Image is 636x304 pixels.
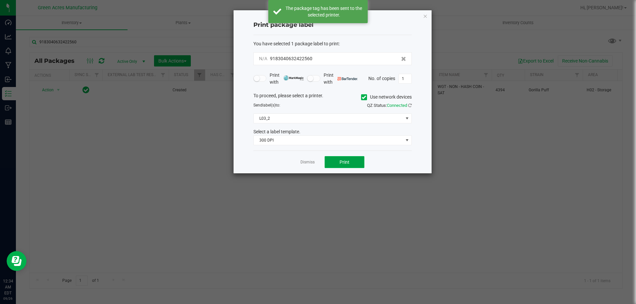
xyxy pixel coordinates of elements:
[248,92,417,102] div: To proceed, please select a printer.
[270,56,312,61] span: 9183040632422560
[253,103,280,108] span: Send to:
[367,103,412,108] span: QZ Status:
[254,114,403,123] span: L03_2
[253,40,412,47] div: :
[338,77,358,80] img: bartender.png
[340,159,349,165] span: Print
[300,159,315,165] a: Dismiss
[284,75,304,80] img: mark_magic_cybra.png
[387,103,407,108] span: Connected
[253,21,412,29] h4: Print package label
[325,156,364,168] button: Print
[7,251,26,271] iframe: Resource center
[324,72,358,86] span: Print with
[259,56,267,61] span: N/A
[254,136,403,145] span: 300 DPI
[253,41,339,46] span: You have selected 1 package label to print
[368,75,395,81] span: No. of copies
[285,5,363,18] div: The package tag has been sent to the selected printer.
[248,128,417,135] div: Select a label template.
[361,94,412,101] label: Use network devices
[262,103,276,108] span: label(s)
[270,72,304,86] span: Print with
